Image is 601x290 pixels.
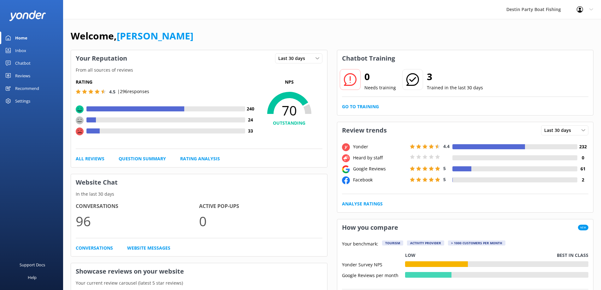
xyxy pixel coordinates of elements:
p: | 296 responses [117,88,149,95]
div: Yonder Survey NPS [342,261,405,267]
a: Website Messages [127,245,170,252]
h4: 2 [577,176,588,183]
p: Best in class [557,252,588,259]
h3: Showcase reviews on your website [71,263,327,280]
p: 96 [76,210,199,232]
h2: 0 [364,69,396,84]
h3: Chatbot Training [337,50,400,67]
h4: 0 [577,154,588,161]
a: Analyse Ratings [342,200,383,207]
p: In the last 30 days [71,191,327,198]
h4: 61 [577,165,588,172]
span: 4.5 [109,89,115,95]
img: yonder-white-logo.png [9,10,46,21]
span: 5 [443,165,446,171]
h5: Rating [76,79,256,86]
div: Settings [15,95,30,107]
p: Low [405,252,415,259]
h2: 3 [427,69,483,84]
div: Google Reviews per month [342,272,405,278]
span: New [578,225,588,230]
h4: 33 [245,127,256,134]
div: Inbox [15,44,26,57]
a: Go to Training [342,103,379,110]
h4: Active Pop-ups [199,202,322,210]
div: Tourism [382,240,403,246]
h3: How you compare [337,219,403,236]
div: Support Docs [20,258,45,271]
a: [PERSON_NAME] [117,29,193,42]
span: 5 [443,176,446,182]
span: Last 30 days [544,127,575,134]
a: Conversations [76,245,113,252]
p: NPS [256,79,322,86]
h4: OUTSTANDING [256,120,322,127]
p: Needs training [364,84,396,91]
h3: Your Reputation [71,50,132,67]
div: Yonder [351,143,408,150]
p: 0 [199,210,322,232]
h3: Website Chat [71,174,327,191]
p: Trained in the last 30 days [427,84,483,91]
h4: Conversations [76,202,199,210]
div: Google Reviews [351,165,408,172]
span: 70 [256,103,322,118]
div: Reviews [15,69,30,82]
h1: Welcome, [71,28,193,44]
a: All Reviews [76,155,104,162]
div: Recommend [15,82,39,95]
div: Activity Provider [407,240,444,246]
span: 4.4 [443,143,450,149]
div: Chatbot [15,57,31,69]
div: Facebook [351,176,408,183]
div: Home [15,32,27,44]
a: Rating Analysis [180,155,220,162]
span: Last 30 days [278,55,309,62]
div: Help [28,271,37,284]
p: From all sources of reviews [71,67,327,74]
div: Heard by staff [351,154,408,161]
p: Your current review carousel (latest 5 star reviews) [71,280,327,287]
a: Question Summary [119,155,166,162]
h3: Review trends [337,122,392,139]
div: > 1000 customers per month [448,240,505,246]
p: Your benchmark: [342,240,378,248]
h4: 24 [245,116,256,123]
h4: 232 [577,143,588,150]
h4: 240 [245,105,256,112]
